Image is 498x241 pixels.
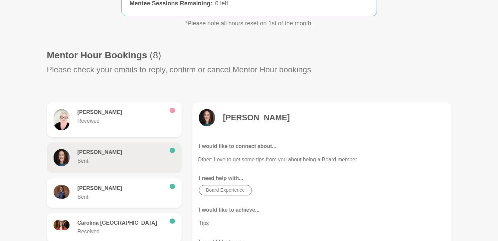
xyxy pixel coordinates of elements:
p: Please check your emails to reply, confirm or cancel Mentor Hour bookings [47,64,311,76]
h6: [PERSON_NAME] [78,185,164,192]
h6: Carolina [GEOGRAPHIC_DATA] [78,220,164,226]
p: *Please note all hours reset on 1st of the month. [89,19,409,28]
p: Received [78,117,164,125]
p: I would like to achieve... [199,206,445,214]
p: Received [78,228,164,236]
h6: [PERSON_NAME] [78,149,164,156]
h1: Mentor Hour Bookings [47,49,161,61]
p: Sent [78,193,164,201]
p: Tips [199,219,445,227]
p: Sent [78,157,164,165]
h6: [PERSON_NAME] [78,109,164,116]
span: (8) [150,50,161,60]
p: I would like to connect about... [199,142,445,150]
p: I need help with... [199,174,445,182]
p: Other: Love to get some tips from you about being a Board member [198,156,446,164]
h4: [PERSON_NAME] [223,113,290,123]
